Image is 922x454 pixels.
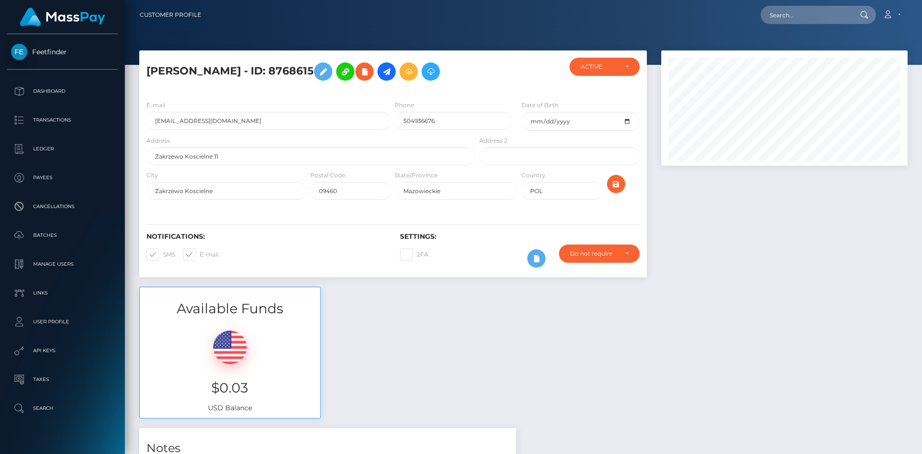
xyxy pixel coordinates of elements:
[7,48,118,56] span: Feetfinder
[146,136,170,145] label: Address
[7,396,118,420] a: Search
[11,228,114,243] p: Batches
[7,281,118,305] a: Links
[11,372,114,387] p: Taxes
[147,379,313,397] h3: $0.03
[11,199,114,214] p: Cancellations
[140,299,320,318] h3: Available Funds
[761,6,851,24] input: Search...
[570,250,618,258] div: Do not require
[395,101,414,110] label: Phone
[146,171,158,180] label: City
[11,171,114,185] p: Payees
[11,84,114,98] p: Dashboard
[377,62,396,81] a: Initiate Payout
[11,344,114,358] p: API Keys
[522,171,546,180] label: Country
[581,63,618,71] div: ACTIVE
[7,339,118,363] a: API Keys
[146,101,165,110] label: E-mail
[11,257,114,271] p: Manage Users
[310,171,345,180] label: Postal Code
[570,58,640,76] button: ACTIVE
[146,58,470,86] h5: [PERSON_NAME] - ID: 8768615
[7,108,118,132] a: Transactions
[7,166,118,190] a: Payees
[146,248,175,261] label: SMS
[11,401,114,416] p: Search
[140,5,201,25] a: Customer Profile
[7,137,118,161] a: Ledger
[7,310,118,334] a: User Profile
[400,233,639,241] h6: Settings:
[213,331,247,364] img: USD.png
[479,136,508,145] label: Address 2
[395,171,437,180] label: State/Province
[7,223,118,247] a: Batches
[11,142,114,156] p: Ledger
[7,252,118,276] a: Manage Users
[140,319,320,418] div: USD Balance
[11,315,114,329] p: User Profile
[522,101,558,110] label: Date of Birth
[11,286,114,300] p: Links
[11,44,27,60] img: Feetfinder
[400,248,428,261] label: 2FA
[7,79,118,103] a: Dashboard
[146,233,386,241] h6: Notifications:
[183,248,218,261] label: E-mail
[7,195,118,219] a: Cancellations
[20,8,105,26] img: MassPay Logo
[11,113,114,127] p: Transactions
[559,245,640,263] button: Do not require
[7,368,118,392] a: Taxes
